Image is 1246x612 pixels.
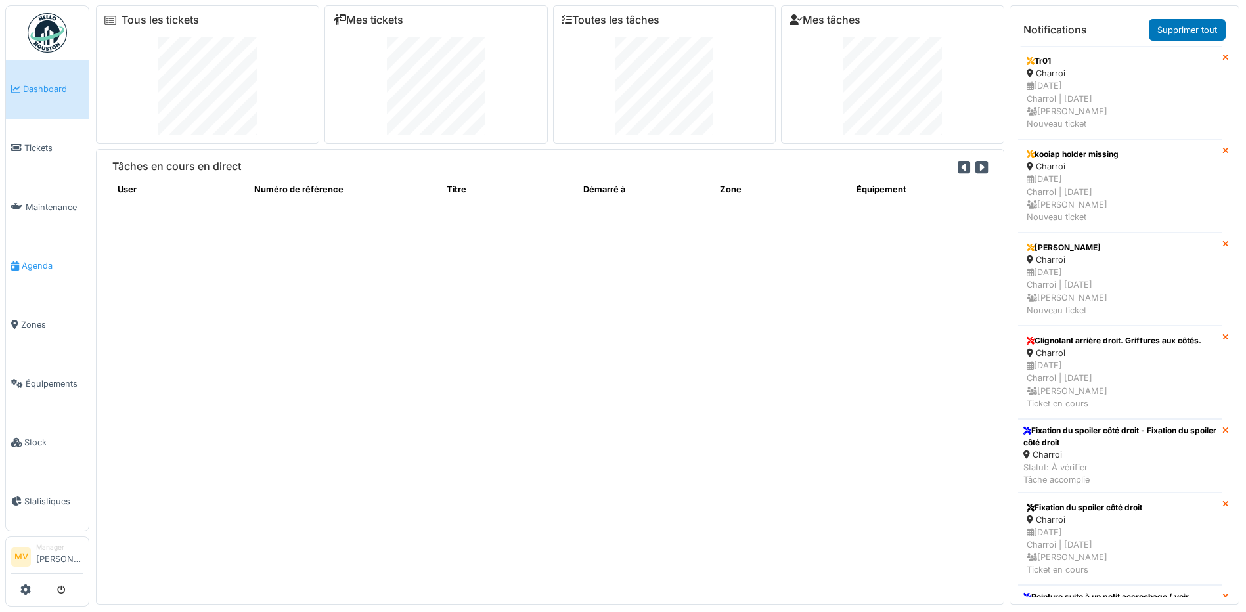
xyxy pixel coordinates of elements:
[6,177,89,236] a: Maintenance
[1027,160,1214,173] div: Charroi
[23,83,83,95] span: Dashboard
[24,495,83,508] span: Statistiques
[6,119,89,178] a: Tickets
[21,318,83,331] span: Zones
[6,60,89,119] a: Dashboard
[441,178,578,202] th: Titre
[1027,67,1214,79] div: Charroi
[715,178,851,202] th: Zone
[36,542,83,552] div: Manager
[1027,502,1214,514] div: Fixation du spoiler côté droit
[1027,173,1214,223] div: [DATE] Charroi | [DATE] [PERSON_NAME] Nouveau ticket
[790,14,860,26] a: Mes tâches
[11,547,31,567] li: MV
[1023,24,1087,36] h6: Notifications
[24,436,83,448] span: Stock
[1018,46,1222,139] a: Tr01 Charroi [DATE]Charroi | [DATE] [PERSON_NAME]Nouveau ticket
[333,14,403,26] a: Mes tickets
[1027,55,1214,67] div: Tr01
[6,236,89,295] a: Agenda
[1018,492,1222,586] a: Fixation du spoiler côté droit Charroi [DATE]Charroi | [DATE] [PERSON_NAME]Ticket en cours
[6,413,89,472] a: Stock
[1018,232,1222,326] a: [PERSON_NAME] Charroi [DATE]Charroi | [DATE] [PERSON_NAME]Nouveau ticket
[1027,266,1214,317] div: [DATE] Charroi | [DATE] [PERSON_NAME] Nouveau ticket
[118,185,137,194] span: translation missing: fr.shared.user
[6,354,89,413] a: Équipements
[1027,242,1214,253] div: [PERSON_NAME]
[1027,148,1214,160] div: kooiap holder missing
[22,259,83,272] span: Agenda
[6,295,89,355] a: Zones
[26,201,83,213] span: Maintenance
[249,178,441,202] th: Numéro de référence
[1023,448,1217,461] div: Charroi
[1027,359,1214,410] div: [DATE] Charroi | [DATE] [PERSON_NAME] Ticket en cours
[1027,253,1214,266] div: Charroi
[1027,335,1214,347] div: Clignotant arrière droit. Griffures aux côtés.
[851,178,988,202] th: Équipement
[1018,419,1222,492] a: Fixation du spoiler côté droit - Fixation du spoiler côté droit Charroi Statut: À vérifierTâche a...
[24,142,83,154] span: Tickets
[112,160,241,173] h6: Tâches en cours en direct
[36,542,83,571] li: [PERSON_NAME]
[11,542,83,574] a: MV Manager[PERSON_NAME]
[1027,514,1214,526] div: Charroi
[1027,79,1214,130] div: [DATE] Charroi | [DATE] [PERSON_NAME] Nouveau ticket
[6,472,89,531] a: Statistiques
[122,14,199,26] a: Tous les tickets
[578,178,715,202] th: Démarré à
[1018,139,1222,232] a: kooiap holder missing Charroi [DATE]Charroi | [DATE] [PERSON_NAME]Nouveau ticket
[1027,347,1214,359] div: Charroi
[1023,461,1217,486] div: Statut: À vérifier Tâche accomplie
[562,14,659,26] a: Toutes les tâches
[1027,526,1214,577] div: [DATE] Charroi | [DATE] [PERSON_NAME] Ticket en cours
[1018,326,1222,419] a: Clignotant arrière droit. Griffures aux côtés. Charroi [DATE]Charroi | [DATE] [PERSON_NAME]Ticket...
[1023,425,1217,448] div: Fixation du spoiler côté droit - Fixation du spoiler côté droit
[1149,19,1226,41] a: Supprimer tout
[28,13,67,53] img: Badge_color-CXgf-gQk.svg
[26,378,83,390] span: Équipements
